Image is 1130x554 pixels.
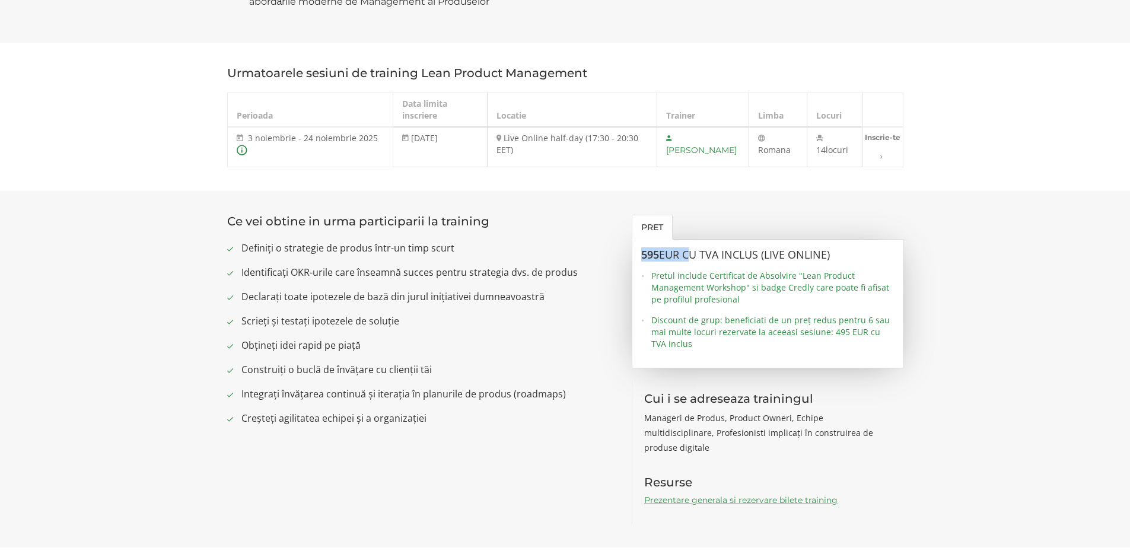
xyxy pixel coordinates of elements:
[241,338,615,353] span: Obțineți idei rapid pe piață
[657,127,749,167] td: [PERSON_NAME]
[749,93,807,127] th: Limba
[657,93,749,127] th: Trainer
[393,127,487,167] td: [DATE]
[241,387,615,402] span: Integrați învățarea continuă și iterația în planurile de produs (roadmaps)
[758,144,768,155] span: Ro
[651,270,894,305] span: Pretul include Certificat de Absolvire "Lean Product Management Workshop" si badge Credly care po...
[248,132,378,144] span: 3 noiembrie - 24 noiembrie 2025
[807,127,862,167] td: 14
[227,93,393,127] th: Perioada
[644,476,892,489] h3: Resurse
[227,66,903,79] h3: Urmatoarele sesiuni de training Lean Product Management
[862,128,902,167] a: Inscrie-te
[768,144,791,155] span: mana
[241,362,615,377] span: Construiți o buclă de învățare cu clienții tăi
[659,247,830,262] span: EUR cu TVA inclus (Live Online)
[393,93,487,127] th: Data limita inscriere
[227,215,615,228] h3: Ce vei obtine in urma participarii la training
[241,265,615,280] span: Identificați OKR-urile care înseamnă succes pentru strategia dvs. de produs
[241,411,615,426] span: Creșteți agilitatea echipei și a organizației
[632,215,673,240] a: Pret
[641,249,894,261] h3: 595
[807,93,862,127] th: Locuri
[241,241,615,256] span: Definiți o strategie de produs într-un timp scurt
[488,127,657,167] td: Live Online half-day (17:30 - 20:30 EET)
[826,144,848,155] span: locuri
[241,289,615,304] span: Declarați toate ipotezele de bază din jurul inițiativei dumneavoastră
[651,314,894,350] span: Discount de grup: beneficiati de un preț redus pentru 6 sau mai multe locuri rezervate la aceeasi...
[644,495,838,505] a: Prezentare generala si rezervare bilete training
[241,314,615,329] span: Scrieți și testați ipotezele de soluție
[488,93,657,127] th: Locatie
[644,392,892,405] h3: Cui i se adreseaza trainingul
[644,410,892,455] p: Manageri de Produs, Product Owneri, Echipe multidisciplinare, Profesionisti implicați în construi...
